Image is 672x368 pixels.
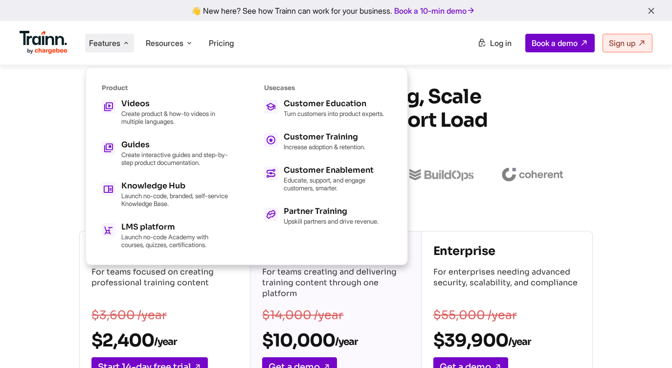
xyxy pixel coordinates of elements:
[102,182,229,207] a: Knowledge Hub Launch no-code, branded, self-service Knowledge Base.
[609,38,635,48] span: Sign up
[264,166,391,192] a: Customer Enablement Educate, support, and engage customers, smarter.
[525,34,595,52] a: Book a demo
[209,38,234,48] a: Pricing
[121,100,229,108] h5: Videos
[102,100,229,125] a: Videos Create product & how-to videos in multiple languages.
[433,267,581,301] p: For enterprises needing advanced security, scalability, and compliance
[121,110,229,125] p: Create product & how-to videos in multiple languages.
[89,38,120,48] span: Features
[284,143,365,151] p: Increase adoption & retention.
[623,321,672,368] iframe: Chat Widget
[264,133,391,151] a: Customer Training Increase adoption & retention.
[121,223,229,231] h5: LMS platform
[603,34,652,52] a: Sign up
[154,336,177,348] sub: /year
[471,34,517,52] a: Log in
[121,182,229,190] h5: Knowledge Hub
[20,31,67,54] img: Trainn Logo
[284,100,384,108] h5: Customer Education
[262,308,343,322] s: $14,000 /year
[284,207,379,215] h5: Partner Training
[264,84,391,92] h6: Usecases
[6,6,666,15] div: 👋 New here? See how Trainn can work for your business.
[121,141,229,149] h5: Guides
[284,166,391,174] h5: Customer Enablement
[91,267,238,301] p: For teams focused on creating professional training content
[102,223,229,249] a: LMS platform Launch no-code Academy with courses, quizzes, certifications.
[102,84,229,92] h6: Product
[335,336,358,348] sub: /year
[433,329,581,351] h2: $39,900
[262,329,409,351] h2: $10,000
[121,233,229,249] p: Launch no-code Academy with courses, quizzes, certifications.
[262,267,409,301] p: For teams creating and delivering training content through one platform
[409,169,473,181] img: buildops logo
[284,217,379,225] p: Upskill partners and drive revenue.
[91,329,238,351] h2: $2,400
[433,308,517,322] s: $55,000 /year
[433,243,581,259] h4: Enterprise
[284,133,365,141] h5: Customer Training
[264,100,391,117] a: Customer Education Turn customers into product experts.
[490,38,512,48] span: Log in
[146,38,183,48] span: Resources
[91,308,167,322] s: $3,600 /year
[532,38,578,48] span: Book a demo
[121,192,229,207] p: Launch no-code, branded, self-service Knowledge Base.
[501,168,563,182] img: coherent logo
[284,110,384,117] p: Turn customers into product experts.
[284,176,391,192] p: Educate, support, and engage customers, smarter.
[102,141,229,166] a: Guides Create interactive guides and step-by-step product documentation.
[508,336,531,348] sub: /year
[121,151,229,166] p: Create interactive guides and step-by-step product documentation.
[392,4,477,18] a: Book a 10-min demo
[264,207,391,225] a: Partner Training Upskill partners and drive revenue.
